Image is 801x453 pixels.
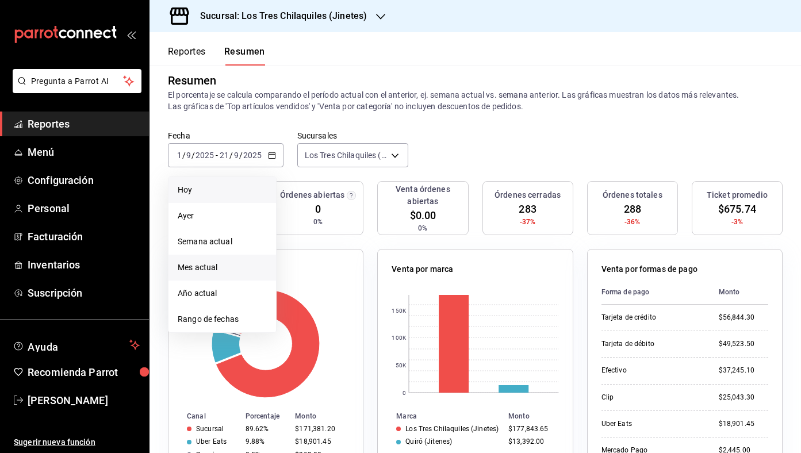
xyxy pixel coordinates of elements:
h3: Órdenes abiertas [280,189,344,201]
span: Suscripción [28,285,140,301]
div: Efectivo [601,366,700,375]
span: 283 [519,201,536,217]
span: Mes actual [178,262,267,274]
span: Configuración [28,172,140,188]
div: $25,043.30 [719,393,768,402]
h3: Órdenes totales [603,189,662,201]
div: $56,844.30 [719,313,768,323]
span: Personal [28,201,140,216]
span: Rango de fechas [178,313,267,325]
span: -37% [520,217,536,227]
div: $177,843.65 [508,425,554,433]
text: 0 [403,390,406,396]
input: ---- [243,151,262,160]
p: Venta por formas de pago [601,263,697,275]
span: -36% [624,217,641,227]
div: Uber Eats [601,419,700,429]
div: $18,901.45 [295,437,344,446]
span: $675.74 [718,201,756,217]
div: $171,381.20 [295,425,344,433]
div: Los Tres Chilaquiles (Jinetes) [405,425,499,433]
div: Tarjeta de crédito [601,313,700,323]
div: Resumen [168,72,216,89]
span: 0 [315,201,321,217]
span: $0.00 [410,208,436,223]
div: Clip [601,393,700,402]
div: $13,392.00 [508,437,554,446]
h3: Ticket promedio [707,189,768,201]
label: Fecha [168,132,283,140]
span: Los Tres Chilaquiles (Jinetes) [305,149,387,161]
button: open_drawer_menu [127,30,136,39]
th: Monto [504,410,573,423]
div: 9.88% [246,437,286,446]
span: / [239,151,243,160]
span: [PERSON_NAME] [28,393,140,408]
h3: Órdenes cerradas [495,189,561,201]
p: Venta por marca [392,263,453,275]
span: 0% [313,217,323,227]
div: navigation tabs [168,46,265,66]
text: 150K [392,308,407,314]
span: / [191,151,195,160]
span: Sugerir nueva función [14,436,140,448]
span: Ayer [178,210,267,222]
div: Uber Eats [196,437,227,446]
span: Pregunta a Parrot AI [31,75,124,87]
span: Menú [28,144,140,160]
span: / [182,151,186,160]
th: Monto [710,280,768,305]
div: Quiró (Jitenes) [405,437,452,446]
span: Recomienda Parrot [28,364,140,380]
th: Monto [290,410,363,423]
span: 0% [418,223,427,233]
text: 50K [396,362,407,368]
span: Ayuda [28,338,125,352]
input: ---- [195,151,214,160]
label: Sucursales [297,132,408,140]
button: Resumen [224,46,265,66]
div: Tarjeta de débito [601,339,700,349]
input: -- [186,151,191,160]
div: $37,245.10 [719,366,768,375]
span: Reportes [28,116,140,132]
input: -- [219,151,229,160]
text: 100K [392,335,407,341]
div: 89.62% [246,425,286,433]
p: El porcentaje se calcula comparando el período actual con el anterior, ej. semana actual vs. sema... [168,89,783,112]
span: 288 [624,201,641,217]
button: Reportes [168,46,206,66]
span: - [216,151,218,160]
span: Facturación [28,229,140,244]
span: Semana actual [178,236,267,248]
h3: Venta órdenes abiertas [382,183,463,208]
th: Porcentaje [241,410,291,423]
th: Marca [378,410,504,423]
button: Pregunta a Parrot AI [13,69,141,93]
span: / [229,151,233,160]
span: Inventarios [28,257,140,272]
div: Sucursal [196,425,224,433]
div: $49,523.50 [719,339,768,349]
th: Canal [168,410,241,423]
input: -- [177,151,182,160]
th: Forma de pago [601,280,710,305]
span: -3% [731,217,743,227]
input: -- [233,151,239,160]
a: Pregunta a Parrot AI [8,83,141,95]
span: Año actual [178,287,267,300]
span: Hoy [178,184,267,196]
h3: Sucursal: Los Tres Chilaquiles (Jinetes) [191,9,367,23]
div: $18,901.45 [719,419,768,429]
